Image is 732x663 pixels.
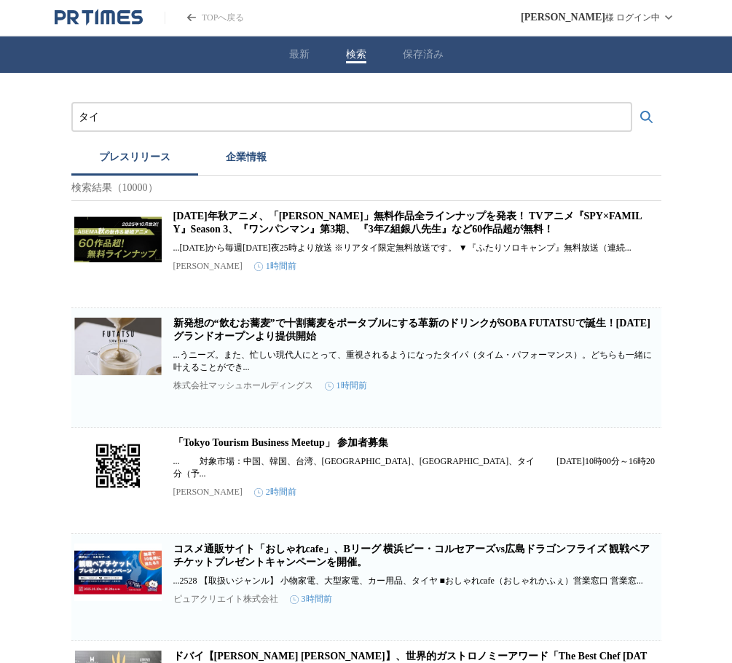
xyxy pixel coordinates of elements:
[71,176,661,201] p: 検索結果（10000）
[173,318,650,342] a: 新発想の“飲むお蕎麦”で十割蕎麦をポータブルにする革新のドリンクがSOBA FUTATSUで誕生！[DATE]グランドオープンより提供開始
[165,12,244,24] a: PR TIMESのトップページはこちら
[173,261,243,272] p: [PERSON_NAME]
[325,380,367,392] time: 1時間前
[173,487,243,498] p: [PERSON_NAME]
[74,317,162,375] img: 新発想の“飲むお蕎麦”で十割蕎麦をポータブルにする革新のドリンクがSOBA FUTATSUで誕生！10月31日(金)グランドオープンより提供開始
[74,436,162,495] img: 「Tokyo Tourism Business Meetup」 参加者募集
[173,380,313,392] p: 株式会社マッシュホールディングス
[403,48,444,61] button: 保存済み
[254,486,296,498] time: 2時間前
[289,48,310,61] button: 最新
[254,260,296,272] time: 1時間前
[74,543,162,601] img: コスメ通販サイト「おしゃれcafe」、Bリーグ 横浜ビー・コルセアーズvs広島ドラゴンフライズ 観戦ペアチケットプレゼントキャンペーンを開催。
[173,575,658,587] p: ...2528 【取扱いジャンル】 小物家電、大型家電、カー用品、タイヤ ■おしゃれcafe（おしゃれかふぇ）営業窓口 営業窓...
[198,144,294,176] button: 企業情報
[521,12,605,23] span: [PERSON_NAME]
[71,144,198,176] button: プレスリリース
[173,455,658,480] p: ... 対象市場：中国、韓国、台湾、[GEOGRAPHIC_DATA]、[GEOGRAPHIC_DATA]、タイ [DATE]10時00分～16時20分（予...
[290,593,332,605] time: 3時間前
[173,593,278,605] p: ピュアクリエイト株式会社
[173,349,658,374] p: ...うニーズ。また、忙しい現代人にとって、重視されるようになったタイパ（タイム・パフォーマンス）。どちらも一緒に叶えることができ...
[173,211,642,235] a: [DATE]年秋アニメ、「[PERSON_NAME]」無料作品全ラインナップを発表！ TVアニメ『SPY×FAMILY』Season 3、『ワンパンマン』第3期、 『3年Z組銀八先生』など60作...
[74,210,162,268] img: 2025年秋アニメ、「ABEMA」無料作品全ラインナップを発表！ TVアニメ『SPY×FAMILY』Season 3、『ワンパンマン』第3期、 『3年Z組銀八先生』など60作品超が無料！
[55,9,143,26] a: PR TIMESのトップページはこちら
[173,437,389,448] a: 「Tokyo Tourism Business Meetup」 参加者募集
[173,242,658,254] p: ...[DATE]から毎週[DATE]夜25時より放送 ※リアタイ限定無料放送です。 ▼『ふたりソロキャンプ』無料放送（連続...
[173,544,650,568] a: コスメ通販サイト「おしゃれcafe」、Bリーグ 横浜ビー・コルセアーズvs広島ドラゴンフライズ 観戦ペアチケットプレゼントキャンペーンを開催。
[632,103,661,132] button: 検索する
[79,109,625,125] input: プレスリリースおよび企業を検索する
[346,48,366,61] button: 検索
